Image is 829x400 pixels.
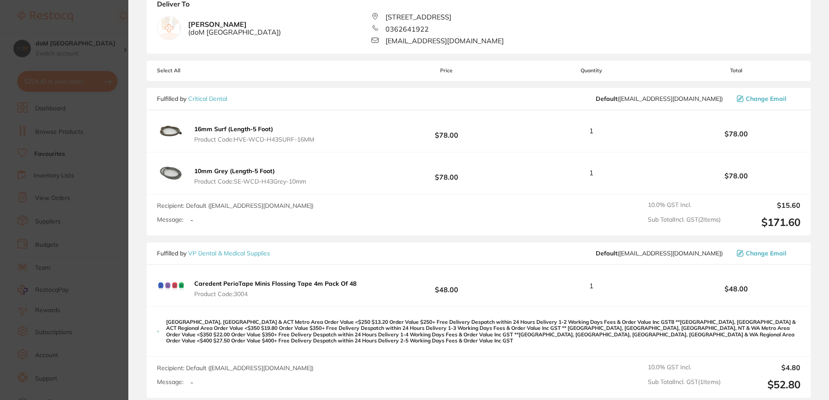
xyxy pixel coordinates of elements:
[157,16,181,40] img: empty.jpg
[157,378,183,386] label: Message:
[188,28,281,36] span: ( doM [GEOGRAPHIC_DATA] )
[157,117,185,145] img: NmN6NHBhaw
[157,250,270,257] p: Fulfilled by
[157,364,313,372] span: Recipient: Default ( [EMAIL_ADDRESS][DOMAIN_NAME] )
[190,216,193,224] p: -
[648,364,721,371] span: 10.0 % GST Incl.
[157,68,244,74] span: Select All
[589,282,594,290] span: 1
[589,127,594,135] span: 1
[38,138,154,189] div: Simply reply to this message and we’ll be in touch to guide you through these next steps. We are ...
[190,378,193,386] p: -
[382,165,511,181] b: $78.00
[194,125,273,133] b: 16mm Surf (Length-5 Foot)
[194,136,314,143] span: Product Code: HVE-WCD-H43SURF-16MM
[38,91,154,133] div: We’re committed to ensuring a smooth transition for you! Our team is standing by to help you with...
[596,249,617,257] b: Default
[194,280,356,287] b: Caredent PerioTape Minis Flossing Tape 4m Pack Of 48
[385,37,504,45] span: [EMAIL_ADDRESS][DOMAIN_NAME]
[157,95,227,102] p: Fulfilled by
[511,68,672,74] span: Quantity
[382,68,511,74] span: Price
[20,21,33,35] img: Profile image for Restocq
[672,68,800,74] span: Total
[194,178,306,185] span: Product Code: SE-WCD-H43Grey-10mm
[734,95,800,103] button: Change Email
[38,19,154,148] div: Message content
[157,159,185,187] img: Ymo0enR2ZA
[672,285,800,293] b: $48.00
[648,201,721,209] span: 10.0 % GST Incl.
[188,95,227,103] a: Critical Dental
[38,152,154,160] p: Message from Restocq, sent 6h ago
[192,167,309,185] button: 10mm Grey (Length-5 Foot) Product Code:SE-WCD-H43Grey-10mm
[157,272,185,300] img: YmNoZXZtcw
[728,378,800,391] output: $52.80
[734,249,800,257] button: Change Email
[194,167,275,175] b: 10mm Grey (Length-5 Foot)
[648,378,721,391] span: Sub Total Incl. GST ( 1 Items)
[672,172,800,180] b: $78.00
[596,95,723,102] span: info@criticaldental.com.au
[728,201,800,209] output: $15.60
[382,278,511,294] b: $48.00
[746,250,787,257] span: Change Email
[589,169,594,177] span: 1
[188,249,270,257] a: VP Dental & Medical Supplies
[38,19,154,87] div: Hi [PERSON_NAME], Starting [DATE], we’re making some updates to our product offerings on the Rest...
[157,216,183,223] label: Message:
[192,125,317,143] button: 16mm Surf (Length-5 Foot) Product Code:HVE-WCD-H43SURF-16MM
[672,130,800,138] b: $78.00
[192,280,359,298] button: Caredent PerioTape Minis Flossing Tape 4m Pack Of 48 Product Code:3004
[166,319,800,344] p: [GEOGRAPHIC_DATA], [GEOGRAPHIC_DATA] & ACT Metro Area Order Value <$250 ​$13.20 Order Value $250+...
[13,13,160,165] div: message notification from Restocq, 6h ago. Hi Stephen, Starting 11 August, we’re making some upda...
[188,20,281,36] b: [PERSON_NAME]
[385,25,429,33] span: 0362641922
[194,290,356,297] span: Product Code: 3004
[385,13,451,21] span: [STREET_ADDRESS]
[596,95,617,103] b: Default
[648,216,721,229] span: Sub Total Incl. GST ( 2 Items)
[728,364,800,371] output: $4.80
[157,202,313,210] span: Recipient: Default ( [EMAIL_ADDRESS][DOMAIN_NAME] )
[728,216,800,229] output: $171.60
[382,123,511,139] b: $78.00
[746,95,787,102] span: Change Email
[596,250,723,257] span: sales@vpdentalandmedical.com.au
